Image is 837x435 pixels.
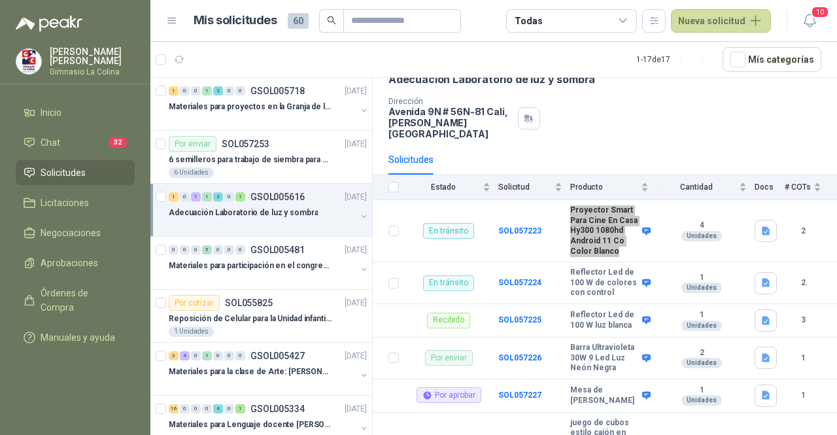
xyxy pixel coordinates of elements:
[169,167,214,178] div: 6 Unidades
[657,220,747,231] b: 4
[213,192,223,201] div: 2
[636,49,712,70] div: 1 - 17 de 17
[169,154,332,166] p: 6 semilleros para trabajo de siembra para estudiantes en la granja
[16,281,135,320] a: Órdenes de Compra
[345,297,367,309] p: [DATE]
[657,385,747,396] b: 1
[169,192,179,201] div: 1
[681,231,722,241] div: Unidades
[169,404,179,413] div: 16
[681,283,722,293] div: Unidades
[755,175,785,200] th: Docs
[16,49,41,74] img: Company Logo
[423,223,474,239] div: En tránsito
[235,86,245,96] div: 0
[388,73,595,86] p: Adecuación Laboratorio de luz y sombra
[16,160,135,185] a: Solicitudes
[169,83,369,125] a: 1 0 0 1 2 0 0 GSOL005718[DATE] Materiales para proyectos en la Granja de la UI
[169,348,369,390] a: 3 4 0 1 0 0 0 GSOL005427[DATE] Materiales para la clase de Arte: [PERSON_NAME]
[150,290,372,343] a: Por cotizarSOL055825[DATE] Reposición de Celular para la Unidad infantil (con forro, y vidrio pro...
[388,97,513,106] p: Dirección
[427,313,470,328] div: Recibido
[16,130,135,155] a: Chat32
[191,404,201,413] div: 0
[498,226,541,235] a: SOL057223
[785,277,821,289] b: 2
[498,278,541,287] a: SOL057224
[345,244,367,256] p: [DATE]
[388,106,513,139] p: Avenida 9N # 56N-81 Cali , [PERSON_NAME][GEOGRAPHIC_DATA]
[388,152,434,167] div: Solicitudes
[498,315,541,324] a: SOL057225
[798,9,821,33] button: 10
[498,183,552,192] span: Solicitud
[250,404,305,413] p: GSOL005334
[288,13,309,29] span: 60
[169,313,332,325] p: Reposición de Celular para la Unidad infantil (con forro, y vidrio protector)
[235,404,245,413] div: 1
[515,14,542,28] div: Todas
[180,351,190,360] div: 4
[224,86,234,96] div: 0
[570,268,639,298] b: Reflector Led de 100 W de colores con control
[109,137,127,148] span: 32
[213,404,223,413] div: 4
[169,242,369,284] a: 0 0 0 5 0 0 0 GSOL005481[DATE] Materiales para participación en el congreso, UI
[657,175,755,200] th: Cantidad
[169,366,332,378] p: Materiales para la clase de Arte: [PERSON_NAME]
[250,351,305,360] p: GSOL005427
[423,275,474,291] div: En tránsito
[169,86,179,96] div: 1
[407,175,498,200] th: Estado
[224,404,234,413] div: 0
[41,286,122,315] span: Órdenes de Compra
[202,245,212,254] div: 5
[41,330,115,345] span: Manuales y ayuda
[570,183,638,192] span: Producto
[345,350,367,362] p: [DATE]
[169,136,216,152] div: Por enviar
[498,391,541,400] a: SOL057227
[681,395,722,406] div: Unidades
[180,404,190,413] div: 0
[202,404,212,413] div: 0
[657,273,747,283] b: 1
[222,139,269,148] p: SOL057253
[16,100,135,125] a: Inicio
[570,205,639,256] b: Proyector Smart Para Cine En Casa Hy300 1080hd Android 11 Co Color Blanco
[498,353,541,362] a: SOL057226
[213,351,223,360] div: 0
[191,192,201,201] div: 1
[570,343,639,374] b: Barra Ultravioleta 30W 9 Led Luz Neón Negra
[180,192,190,201] div: 0
[191,86,201,96] div: 0
[16,16,82,31] img: Logo peakr
[50,47,135,65] p: [PERSON_NAME] [PERSON_NAME]
[657,310,747,321] b: 1
[723,47,821,72] button: Mís categorías
[657,348,747,358] b: 2
[202,86,212,96] div: 1
[224,245,234,254] div: 0
[41,135,60,150] span: Chat
[417,387,481,403] div: Por aprobar
[345,85,367,97] p: [DATE]
[41,165,86,180] span: Solicitudes
[224,192,234,201] div: 0
[570,385,639,406] b: Mesa de [PERSON_NAME]
[570,175,657,200] th: Producto
[50,68,135,76] p: Gimnasio La Colina
[345,191,367,203] p: [DATE]
[169,419,332,431] p: Materiales para Lenguaje docente [PERSON_NAME]
[16,251,135,275] a: Aprobaciones
[345,138,367,150] p: [DATE]
[250,192,305,201] p: GSOL005616
[498,175,570,200] th: Solicitud
[785,352,821,364] b: 1
[570,310,639,330] b: Reflector Led de 100 W luz blanca
[345,403,367,415] p: [DATE]
[169,189,369,231] a: 1 0 1 1 2 0 1 GSOL005616[DATE] Adecuación Laboratorio de luz y sombra
[41,256,98,270] span: Aprobaciones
